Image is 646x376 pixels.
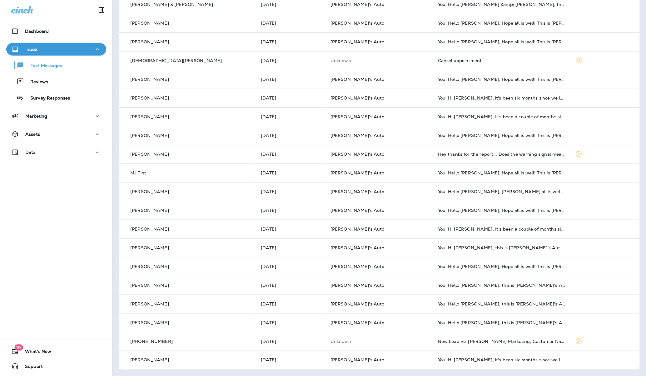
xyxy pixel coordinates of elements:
[438,245,565,250] div: You: Hi Gary, this is Evan's Auto. Our records show your 2005 Kia Optima should be due for an oil...
[130,2,213,7] p: [PERSON_NAME] & [PERSON_NAME]
[25,132,40,137] p: Assets
[438,283,565,288] div: You: Hello Cullen, this is Evan's Auto, just a friendly reminder that on your last visit, there w...
[130,133,169,138] p: [PERSON_NAME]
[130,114,169,119] p: [PERSON_NAME]
[14,344,23,351] span: 19
[330,226,385,232] span: [PERSON_NAME]'s Auto
[330,58,428,63] p: This customer does not have a last location and the phone number they messaged is not assigned to...
[330,114,385,120] span: [PERSON_NAME]'s Auto
[261,245,321,250] p: Aug 18, 2025 11:24 AM
[6,128,106,140] button: Assets
[6,345,106,358] button: 19What's New
[261,358,321,363] p: Aug 17, 2025 11:43 AM
[24,63,62,69] p: Text Messages
[261,170,321,175] p: Aug 18, 2025 03:18 PM
[330,320,385,325] span: [PERSON_NAME]'s Auto
[438,21,565,26] div: You: Hello Larry, Hope all is well! This is Evan from Evan's Auto. I wanted to reach out to thank...
[330,189,385,194] span: [PERSON_NAME]'s Auto
[130,95,169,100] p: [PERSON_NAME]
[261,58,321,63] p: Aug 19, 2025 12:41 PM
[438,189,565,194] div: You: Hello Ruth, Hope all is well! This is Evan from Evan's Auto. I wanted to reach out to thank ...
[19,349,51,356] span: What's New
[330,39,385,45] span: [PERSON_NAME]'s Auto
[6,25,106,37] button: Dashboard
[438,39,565,44] div: You: Hello Mike, Hope all is well! This is Evan from Evan's Auto. I wanted to reach out to thank ...
[261,77,321,82] p: Aug 19, 2025 12:20 PM
[438,152,565,157] div: Hey thanks for the report... Does the warning signal mean motor issue? Or is it related to the tires
[130,320,169,325] p: [PERSON_NAME]
[261,152,321,157] p: Aug 18, 2025 04:22 PM
[25,114,47,119] p: Marketing
[6,59,106,72] button: Text Messages
[6,146,106,159] button: Data
[261,189,321,194] p: Aug 18, 2025 02:18 PM
[261,339,321,344] p: Aug 17, 2025 09:34 PM
[130,339,173,344] p: [PHONE_NUMBER]
[261,301,321,306] p: Aug 18, 2025 09:04 AM
[330,208,385,213] span: [PERSON_NAME]'s Auto
[130,152,169,157] p: [PERSON_NAME]
[130,358,169,363] p: [PERSON_NAME]
[330,170,385,176] span: [PERSON_NAME]'s Auto
[438,95,565,100] div: You: Hi Peter, it's been six months since we last serviced your 2019 Volkswagen Tiguan at Evan's ...
[438,114,565,119] div: You: Hi Pat, It’s been a couple of months since we serviced your 2008 Hyundai Santa Fe at Evan's ...
[330,339,428,344] p: This customer does not have a last location and the phone number they messaged is not assigned to...
[438,170,565,175] div: You: Hello MJ Tint, Hope all is well! This is Evan from Evan's Auto. I wanted to reach out to tha...
[6,75,106,88] button: Reviews
[330,151,385,157] span: [PERSON_NAME]'s Auto
[24,95,70,101] p: Survey Responses
[438,301,565,306] div: You: Hello Baltzar, this is Evan's Auto, just a friendly reminder that on your last visit, there ...
[6,360,106,373] button: Support
[330,264,385,269] span: [PERSON_NAME]'s Auto
[330,2,385,7] span: [PERSON_NAME]'s Auto
[438,358,565,363] div: You: Hi Nicol, it's been six months since we last serviced your 2019 Subaru Outback at Evan's Aut...
[330,20,385,26] span: [PERSON_NAME]'s Auto
[6,43,106,56] button: Inbox
[130,283,169,288] p: [PERSON_NAME]
[438,208,565,213] div: You: Hello Deanna, Hope all is well! This is Evan from Evan's Auto. I wanted to reach out to than...
[261,2,321,7] p: Aug 19, 2025 03:38 PM
[261,283,321,288] p: Aug 18, 2025 09:04 AM
[130,58,222,63] p: [DEMOGRAPHIC_DATA][PERSON_NAME]
[438,133,565,138] div: You: Hello Brent, Hope all is well! This is Evan from Evan's Auto. I wanted to reach out to thank...
[438,339,565,344] div: New Lead via Merrick Marketing, Customer Name: Nathan H., Contact info: 9413349754, Job Info: Nee...
[261,133,321,138] p: Aug 18, 2025 05:18 PM
[330,95,385,101] span: [PERSON_NAME]'s Auto
[330,76,385,82] span: [PERSON_NAME]'s Auto
[261,21,321,26] p: Aug 19, 2025 03:30 PM
[261,208,321,213] p: Aug 18, 2025 01:18 PM
[330,301,385,307] span: [PERSON_NAME]'s Auto
[438,77,565,82] div: You: Hello Artica, Hope all is well! This is Evan from Evan's Auto. I wanted to reach out to than...
[438,58,565,63] div: Cancel appointment
[25,47,37,52] p: Inbox
[24,79,48,85] p: Reviews
[25,29,49,34] p: Dashboard
[438,2,565,7] div: You: Hello Gary &amp; Ellen, this is Evan's Auto, just a friendly reminder that on your last visi...
[6,110,106,122] button: Marketing
[25,150,36,155] p: Data
[261,95,321,100] p: Aug 19, 2025 11:23 AM
[261,264,321,269] p: Aug 18, 2025 10:18 AM
[130,39,169,44] p: [PERSON_NAME]
[261,114,321,119] p: Aug 19, 2025 11:23 AM
[330,245,385,251] span: [PERSON_NAME]'s Auto
[130,21,169,26] p: [PERSON_NAME]
[438,227,565,232] div: You: Hi Bianca, It’s been a couple of months since we serviced your vehicle at Evan's Auto, and w...
[438,264,565,269] div: You: Hello Jason, Hope all is well! This is Evan from Evan's Auto. I wanted to reach out to thank...
[261,320,321,325] p: Aug 18, 2025 09:04 AM
[261,227,321,232] p: Aug 18, 2025 11:24 AM
[438,320,565,325] div: You: Hello Ryan, this is Evan's Auto, just a friendly reminder that on your last visit, there wer...
[130,301,169,306] p: [PERSON_NAME]
[330,133,385,138] span: [PERSON_NAME]'s Auto
[130,245,169,250] p: [PERSON_NAME]
[6,91,106,104] button: Survey Responses
[261,39,321,44] p: Aug 19, 2025 03:30 PM
[130,264,169,269] p: [PERSON_NAME]
[19,364,43,371] span: Support
[330,357,385,363] span: [PERSON_NAME]'s Auto
[130,189,169,194] p: [PERSON_NAME]
[130,77,169,82] p: [PERSON_NAME]
[330,282,385,288] span: [PERSON_NAME]'s Auto
[130,208,169,213] p: [PERSON_NAME]
[130,227,169,232] p: [PERSON_NAME]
